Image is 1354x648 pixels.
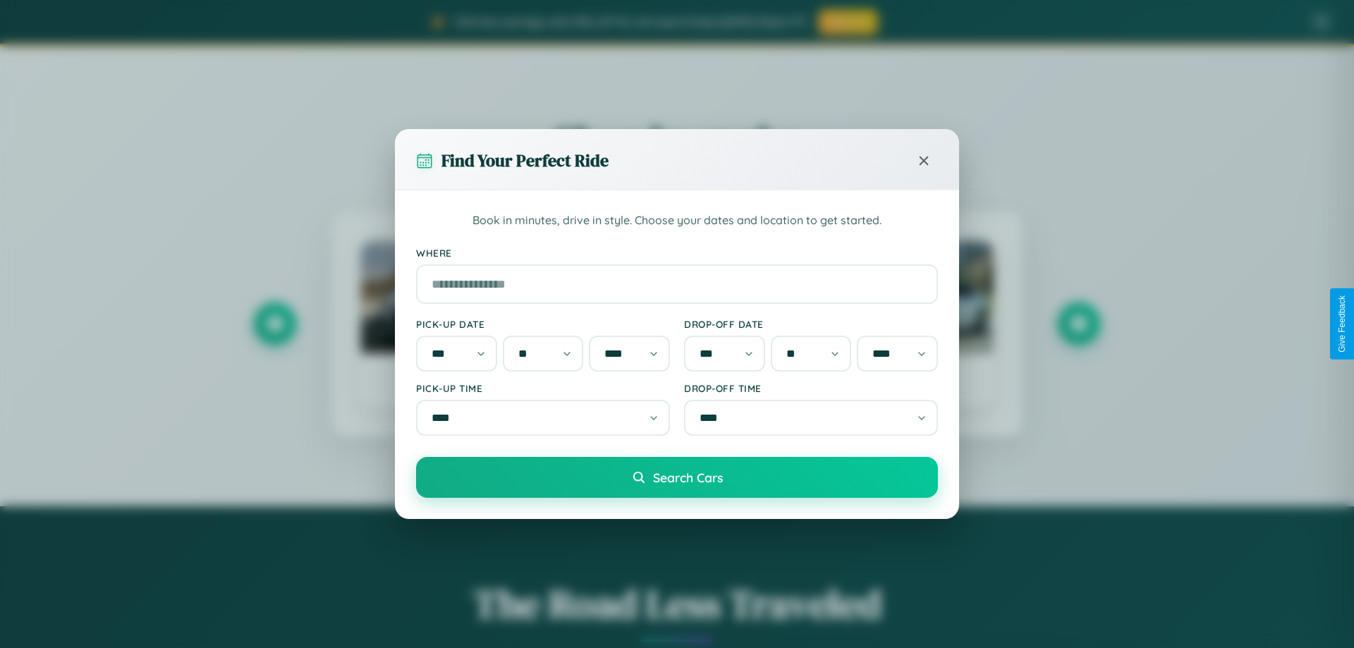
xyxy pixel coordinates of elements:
label: Drop-off Date [684,318,938,330]
h3: Find Your Perfect Ride [441,149,609,172]
label: Where [416,247,938,259]
label: Pick-up Time [416,382,670,394]
button: Search Cars [416,457,938,498]
label: Pick-up Date [416,318,670,330]
p: Book in minutes, drive in style. Choose your dates and location to get started. [416,212,938,230]
label: Drop-off Time [684,382,938,394]
span: Search Cars [653,470,723,485]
